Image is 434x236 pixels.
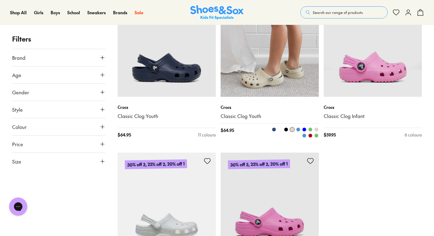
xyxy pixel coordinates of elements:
[12,34,105,44] p: Filters
[300,6,388,19] button: Search our range of products
[12,66,105,83] button: Age
[12,136,105,153] button: Price
[324,104,422,110] p: Crocs
[10,9,27,15] span: Shop All
[12,84,105,101] button: Gender
[12,49,105,66] button: Brand
[118,113,216,120] a: Classic Clog Youth
[113,9,127,16] a: Brands
[12,153,105,170] button: Size
[405,132,422,138] div: 6 colours
[113,9,127,15] span: Brands
[67,9,80,16] a: School
[313,10,363,15] span: Search our range of products
[34,9,43,15] span: Girls
[51,9,60,16] a: Boys
[12,54,25,61] span: Brand
[34,9,43,16] a: Girls
[135,9,143,16] a: Sale
[10,9,27,16] a: Shop All
[324,132,336,138] span: $ 59.95
[190,5,244,20] a: Shoes & Sox
[125,159,187,169] p: 30% off 3, 25% off 2, 20% off 1
[6,195,30,218] iframe: Gorgias live chat messenger
[221,113,319,120] a: Classic Clog Youth
[87,9,106,16] a: Sneakers
[198,132,216,138] div: 11 colours
[12,158,21,165] span: Size
[12,71,21,79] span: Age
[51,9,60,15] span: Boys
[221,104,319,110] p: Crocs
[12,118,105,135] button: Colour
[12,101,105,118] button: Style
[221,127,234,138] span: $ 64.95
[118,104,216,110] p: Crocs
[12,106,23,113] span: Style
[118,132,131,138] span: $ 64.95
[135,9,143,15] span: Sale
[12,123,27,130] span: Colour
[190,5,244,20] img: SNS_Logo_Responsive.svg
[12,140,23,148] span: Price
[228,159,290,169] p: 30% off 3, 25% off 2, 20% off 1
[67,9,80,15] span: School
[87,9,106,15] span: Sneakers
[324,113,422,120] a: Classic Clog Infant
[12,89,29,96] span: Gender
